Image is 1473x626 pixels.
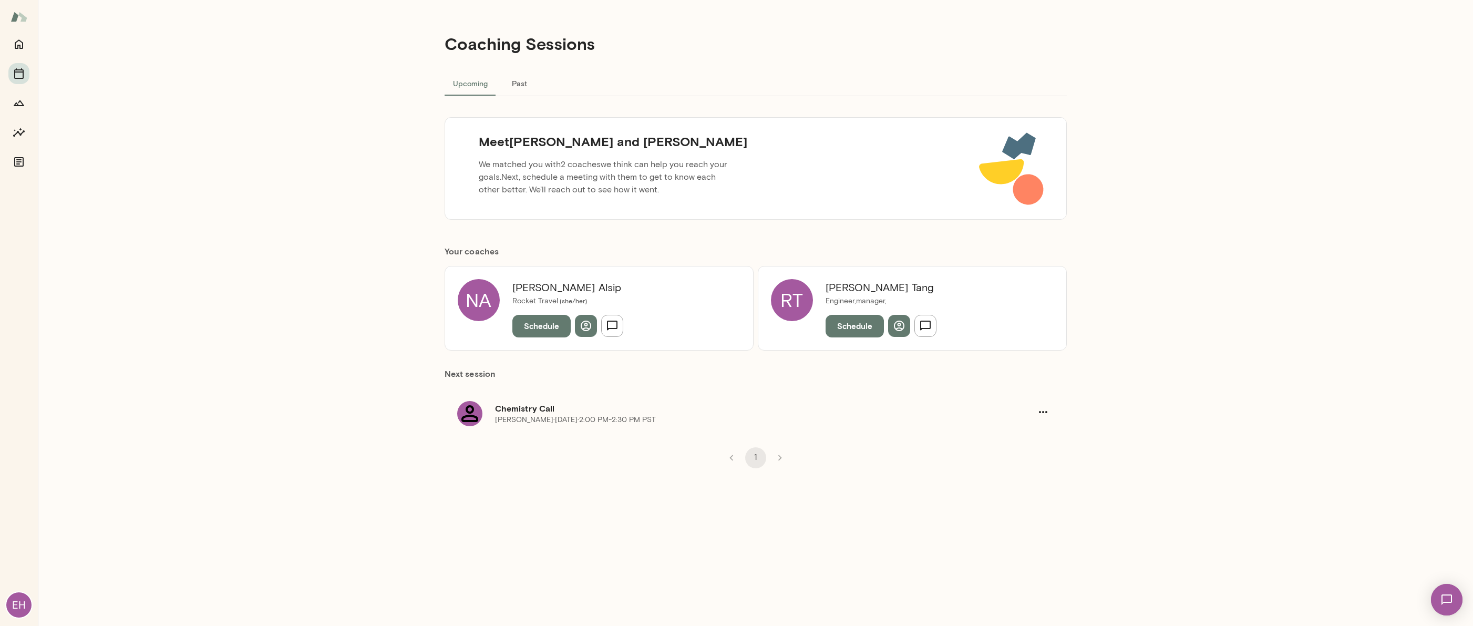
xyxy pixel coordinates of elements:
button: Sessions [8,63,29,84]
p: We matched you with 2 coaches we think can help you reach your goals. Next, schedule a meeting wi... [470,154,739,200]
button: View profile [575,315,597,337]
button: Send message [914,315,936,337]
button: Upcoming [445,70,496,96]
button: page 1 [745,447,766,468]
div: pagination [445,439,1067,468]
button: View profile [888,315,910,337]
div: NA [458,279,500,321]
button: Send message [601,315,623,337]
button: Schedule [826,315,884,337]
img: Mento [11,7,27,27]
h6: [PERSON_NAME] Tang [826,279,936,296]
button: Past [496,70,543,96]
div: EH [6,592,32,618]
div: basic tabs example [445,70,1067,96]
h5: Meet [PERSON_NAME] and [PERSON_NAME] [470,133,756,150]
button: Home [8,34,29,55]
div: RT [771,279,813,321]
h6: Your coach es [445,245,1067,258]
button: Documents [8,151,29,172]
p: Rocket Travel [512,296,623,306]
button: Growth Plan [8,93,29,114]
img: meet [978,130,1045,207]
button: Insights [8,122,29,143]
h6: Next session [445,367,1067,388]
span: ( she/her ) [558,297,587,304]
nav: pagination navigation [719,447,792,468]
h4: Coaching Sessions [445,34,595,54]
h6: [PERSON_NAME] Alsip [512,279,623,296]
p: Engineer,manager, [826,296,936,306]
h6: Chemistry Call [495,402,1032,415]
button: Schedule [512,315,571,337]
p: [PERSON_NAME] · [DATE] · 2:00 PM-2:30 PM PST [495,415,656,425]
